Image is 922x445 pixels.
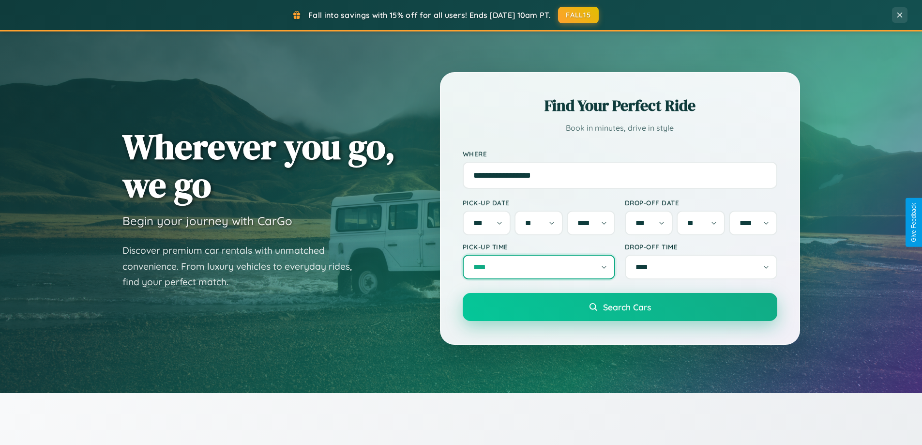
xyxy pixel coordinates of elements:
h1: Wherever you go, we go [122,127,395,204]
label: Where [463,150,777,158]
button: Search Cars [463,293,777,321]
label: Pick-up Date [463,199,615,207]
h2: Find Your Perfect Ride [463,95,777,116]
label: Pick-up Time [463,243,615,251]
button: FALL15 [558,7,599,23]
span: Search Cars [603,302,651,312]
p: Discover premium car rentals with unmatched convenience. From luxury vehicles to everyday rides, ... [122,243,364,290]
p: Book in minutes, drive in style [463,121,777,135]
div: Give Feedback [910,203,917,242]
label: Drop-off Time [625,243,777,251]
h3: Begin your journey with CarGo [122,214,292,228]
label: Drop-off Date [625,199,777,207]
span: Fall into savings with 15% off for all users! Ends [DATE] 10am PT. [308,10,551,20]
